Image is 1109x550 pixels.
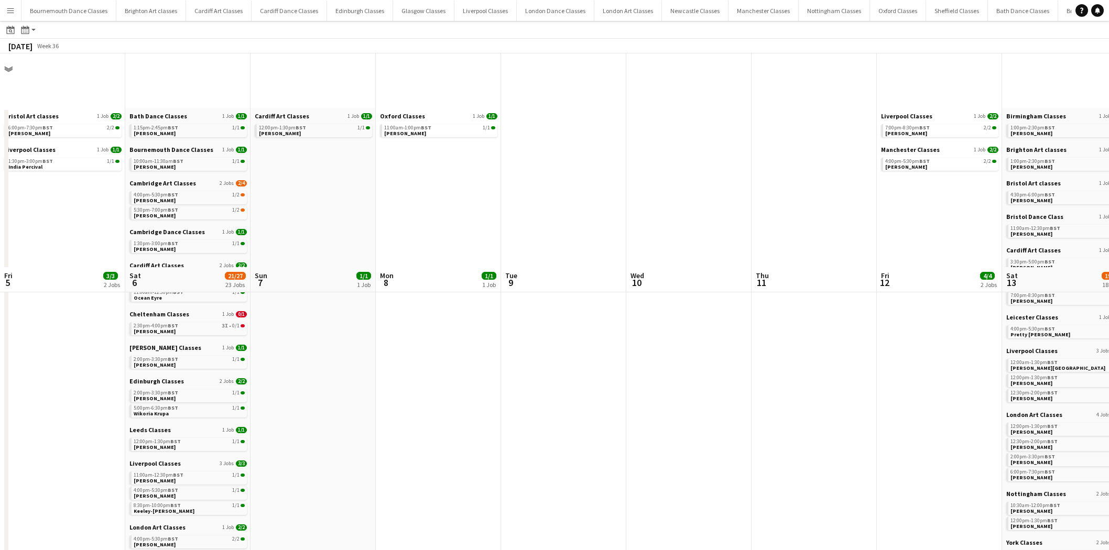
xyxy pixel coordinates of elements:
[885,163,927,170] span: Rhia Thomas
[4,146,56,153] span: Liverpool Classes
[134,439,181,444] span: 12:00pm-1:30pm
[232,125,240,130] span: 1/1
[1010,503,1060,508] span: 10:30am-12:00pm
[111,147,122,153] span: 1/1
[129,344,201,351] span: Chester Classes
[4,112,122,146] div: Bristol Art classes1 Job2/26:00pm-7:30pmBST2/2[PERSON_NAME]
[1010,424,1058,429] span: 12:00pm-1:30pm
[232,241,240,246] span: 1/1
[134,395,176,402] span: Michelle Reeves
[134,125,178,130] span: 1:15pm-2:45pm
[259,124,370,136] a: 12:00pm-1:30pmBST1/1[PERSON_NAME]
[1010,444,1052,450] span: Jodie Frawley
[1006,246,1061,254] span: Cardiff Art Classes
[1010,163,1052,170] span: Genevieve Cox
[987,113,998,119] span: 2/2
[361,113,372,119] span: 1/1
[1006,313,1058,321] span: Leicester Classes
[129,344,247,351] a: [PERSON_NAME] Classes1 Job1/1
[1010,264,1052,271] span: Paige Mothersole
[347,113,359,119] span: 1 Job
[134,488,178,493] span: 4:00pm-5:30pm
[220,262,234,269] span: 2 Jobs
[222,311,234,317] span: 1 Job
[222,323,228,328] span: 3I
[236,345,247,351] span: 1/1
[1006,146,1067,153] span: Brighton Art classes
[1045,191,1055,198] span: BST
[1010,130,1052,137] span: Hayley Mackellar
[384,124,495,136] a: 11:00am-1:00pmBST1/1[PERSON_NAME]
[111,113,122,119] span: 2/2
[4,146,122,173] div: Liverpool Classes1 Job1/11:30pm-3:00pmBST1/1India Percival
[129,310,189,318] span: Cheltenham Classes
[8,163,42,170] span: India Percival
[1010,326,1055,332] span: 4:00pm-5:30pm
[4,112,122,120] a: Bristol Art classes1 Job2/2
[134,444,176,450] span: Lydia Taylor
[129,179,196,187] span: Cambridge Art Classes
[134,323,245,328] div: •
[129,112,247,146] div: Bath Dance Classes1 Job1/11:15pm-2:45pmBST1/1[PERSON_NAME]
[134,290,183,295] span: 11:00am-12:30pm
[134,206,245,218] a: 5:30pm-7:00pmBST1/2[PERSON_NAME]
[1010,230,1052,237] span: Penelope Willis
[380,112,497,120] a: Oxford Classes1 Job1/1
[1010,365,1105,371] span: Jade Wiltshire
[1010,331,1070,338] span: Pretty Patel
[129,146,247,153] a: Bournemouth Dance Classes1 Job1/1
[232,488,240,493] span: 1/1
[129,377,184,385] span: Edinburgh Classes
[134,322,245,334] a: 2:30pm-4:00pmBST3I•0/1[PERSON_NAME]
[1045,292,1055,299] span: BST
[129,377,247,385] a: Edinburgh Classes2 Jobs2/2
[987,147,998,153] span: 2/2
[380,112,425,120] span: Oxford Classes
[1045,325,1055,332] span: BST
[517,1,594,21] button: London Dance Classes
[1010,380,1052,387] span: Katie Lockley
[919,124,930,131] span: BST
[1010,454,1055,459] span: 2:00pm-3:30pm
[129,310,247,344] div: Cheltenham Classes1 Job0/12:30pm-4:00pmBST3I•0/1[PERSON_NAME]
[236,427,247,433] span: 1/1
[129,146,247,179] div: Bournemouth Dance Classes1 Job1/110:00am-11:30amBST1/1[PERSON_NAME]
[1045,124,1055,131] span: BST
[486,113,497,119] span: 1/1
[259,125,306,130] span: 12:00pm-1:30pm
[1045,258,1055,265] span: BST
[232,503,240,508] span: 1/1
[107,125,114,130] span: 2/2
[134,357,178,362] span: 2:00pm-3:30pm
[1010,518,1058,523] span: 12:00pm-1:30pm
[1010,523,1052,530] span: Sophie Masters
[1010,197,1052,204] span: Louise Blundell
[220,460,234,467] span: 3 Jobs
[1047,438,1058,445] span: BST
[42,158,53,164] span: BST
[252,1,327,21] button: Cardiff Dance Classes
[885,124,996,136] a: 7:00pm-8:30pmBST2/2[PERSON_NAME]
[107,159,114,164] span: 1/1
[1045,468,1055,475] span: BST
[4,112,59,120] span: Bristol Art classes
[1010,226,1060,231] span: 11:00am-12:30pm
[1010,469,1055,475] span: 6:00pm-7:30pm
[974,113,985,119] span: 1 Job
[881,146,940,153] span: Manchester Classes
[1010,508,1052,514] span: Ryan Taylor-Gandy
[134,389,245,401] a: 2:00pm-3:30pmBST1/1[PERSON_NAME]
[168,206,178,213] span: BST
[984,159,991,164] span: 2/2
[1006,490,1066,498] span: Nottingham Classes
[357,125,365,130] span: 1/1
[168,404,178,411] span: BST
[134,212,176,219] span: Sam Olivier
[134,405,178,411] span: 5:00pm-6:30pm
[255,112,309,120] span: Cardiff Art Classes
[8,130,50,137] span: Joseph Ball
[1047,517,1058,524] span: BST
[173,471,183,478] span: BST
[129,426,247,434] a: Leeds Classes1 Job1/1
[885,130,927,137] span: Laura Crossley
